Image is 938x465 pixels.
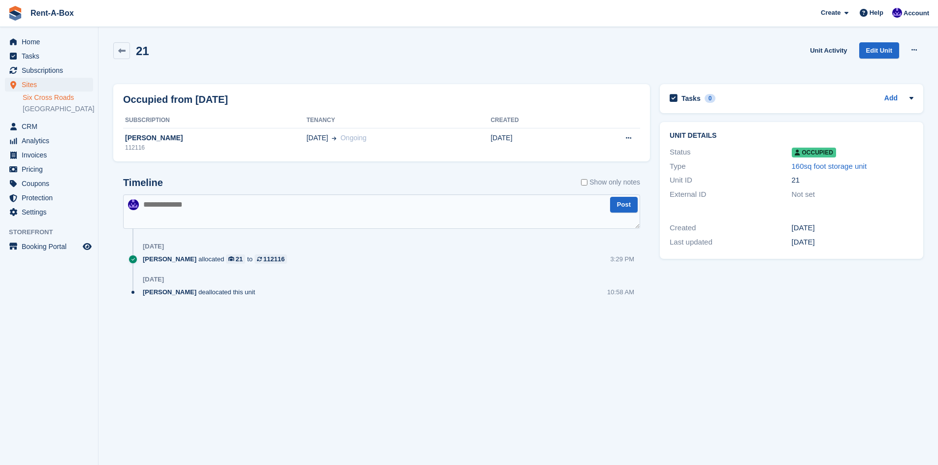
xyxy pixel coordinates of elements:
[5,205,93,219] a: menu
[670,147,791,158] div: Status
[22,162,81,176] span: Pricing
[123,177,163,188] h2: Timeline
[23,93,93,102] a: Six Cross Roads
[226,254,245,264] a: 21
[5,134,93,148] a: menu
[821,8,841,18] span: Create
[8,6,23,21] img: stora-icon-8386f47178a22dfd0bd8f6a31ec36ba5ce8667c1dd55bd0f319d3a0aa187defe.svg
[143,276,164,283] div: [DATE]
[22,148,81,162] span: Invoices
[143,254,292,264] div: allocated to
[5,49,93,63] a: menu
[670,175,791,186] div: Unit ID
[128,199,139,210] img: Colin O Shea
[5,191,93,205] a: menu
[22,78,81,92] span: Sites
[859,42,899,59] a: Edit Unit
[22,240,81,253] span: Booking Portal
[22,63,81,77] span: Subscriptions
[27,5,78,21] a: Rent-A-Box
[792,148,836,157] span: Occupied
[670,237,791,248] div: Last updated
[123,92,228,107] h2: Occupied from [DATE]
[22,191,81,205] span: Protection
[263,254,285,264] div: 112116
[705,94,716,103] div: 0
[581,177,640,187] label: Show only notes
[123,113,306,128] th: Subscription
[670,189,791,200] div: External ID
[5,78,93,92] a: menu
[22,49,81,63] span: Tasks
[904,8,929,18] span: Account
[490,113,577,128] th: Created
[22,35,81,49] span: Home
[681,94,701,103] h2: Tasks
[670,222,791,234] div: Created
[306,133,328,143] span: [DATE]
[81,241,93,252] a: Preview store
[792,175,913,186] div: 21
[607,287,634,297] div: 10:58 AM
[143,254,196,264] span: [PERSON_NAME]
[22,120,81,133] span: CRM
[792,162,867,170] a: 160sq foot storage unit
[884,93,898,104] a: Add
[9,227,98,237] span: Storefront
[892,8,902,18] img: Colin O Shea
[340,134,366,142] span: Ongoing
[5,120,93,133] a: menu
[5,177,93,190] a: menu
[611,254,634,264] div: 3:29 PM
[23,104,93,114] a: [GEOGRAPHIC_DATA]
[792,237,913,248] div: [DATE]
[610,197,638,213] button: Post
[792,189,913,200] div: Not set
[670,161,791,172] div: Type
[143,243,164,250] div: [DATE]
[123,143,306,152] div: 112116
[143,287,260,297] div: deallocated this unit
[236,254,243,264] div: 21
[5,35,93,49] a: menu
[143,287,196,297] span: [PERSON_NAME]
[123,133,306,143] div: [PERSON_NAME]
[792,222,913,234] div: [DATE]
[255,254,287,264] a: 112116
[5,240,93,253] a: menu
[806,42,851,59] a: Unit Activity
[306,113,490,128] th: Tenancy
[870,8,883,18] span: Help
[581,177,587,187] input: Show only notes
[5,162,93,176] a: menu
[22,134,81,148] span: Analytics
[5,63,93,77] a: menu
[670,132,913,140] h2: Unit details
[136,44,149,58] h2: 21
[490,128,577,157] td: [DATE]
[22,177,81,190] span: Coupons
[5,148,93,162] a: menu
[22,205,81,219] span: Settings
